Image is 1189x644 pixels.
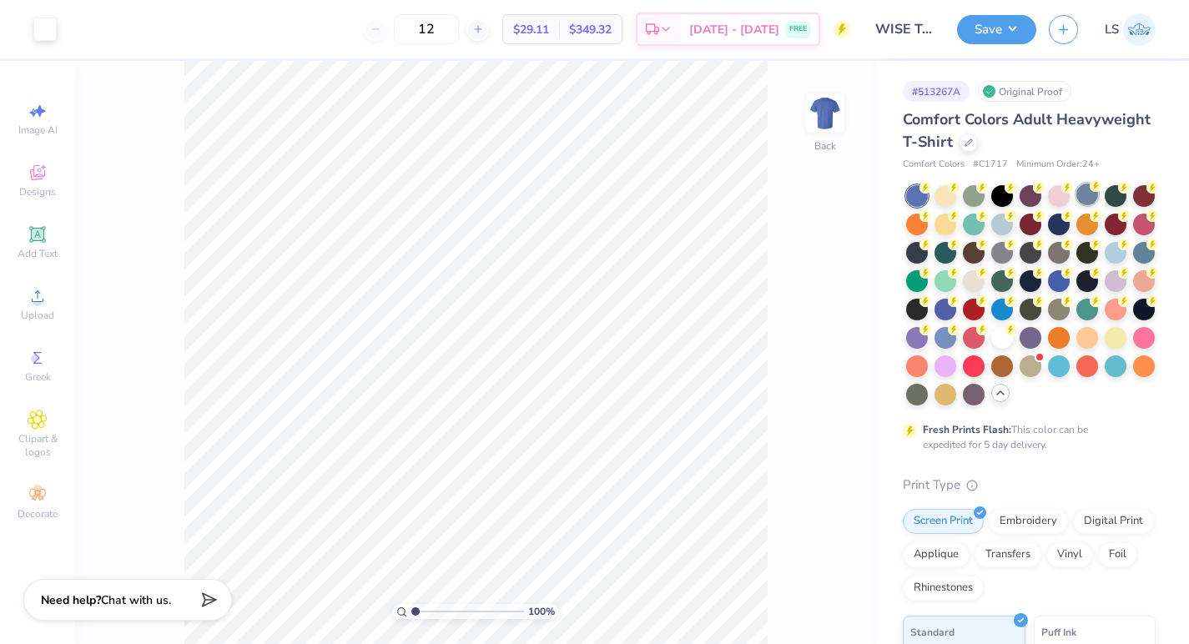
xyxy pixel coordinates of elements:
[809,97,842,130] img: Back
[903,509,984,534] div: Screen Print
[903,542,970,567] div: Applique
[1105,13,1156,46] a: LS
[394,14,459,44] input: – –
[863,13,945,46] input: Untitled Design
[1016,158,1100,172] span: Minimum Order: 24 +
[18,507,58,521] span: Decorate
[569,21,612,38] span: $349.32
[1123,13,1156,46] img: Leah Smith
[903,81,970,102] div: # 513267A
[513,21,549,38] span: $29.11
[903,158,965,172] span: Comfort Colors
[989,509,1068,534] div: Embroidery
[21,309,54,322] span: Upload
[41,592,101,608] strong: Need help?
[814,138,836,153] div: Back
[923,423,1011,436] strong: Fresh Prints Flash:
[957,15,1036,44] button: Save
[1046,542,1093,567] div: Vinyl
[903,576,984,601] div: Rhinestones
[1041,623,1076,641] span: Puff Ink
[689,21,779,38] span: [DATE] - [DATE]
[978,81,1071,102] div: Original Proof
[8,432,67,459] span: Clipart & logos
[25,370,51,384] span: Greek
[903,475,1156,495] div: Print Type
[1105,20,1119,39] span: LS
[910,623,955,641] span: Standard
[19,185,56,199] span: Designs
[903,109,1151,152] span: Comfort Colors Adult Heavyweight T-Shirt
[18,123,58,137] span: Image AI
[101,592,171,608] span: Chat with us.
[18,247,58,260] span: Add Text
[975,542,1041,567] div: Transfers
[528,604,555,619] span: 100 %
[1073,509,1154,534] div: Digital Print
[789,23,807,35] span: FREE
[1098,542,1137,567] div: Foil
[923,422,1128,452] div: This color can be expedited for 5 day delivery.
[973,158,1008,172] span: # C1717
